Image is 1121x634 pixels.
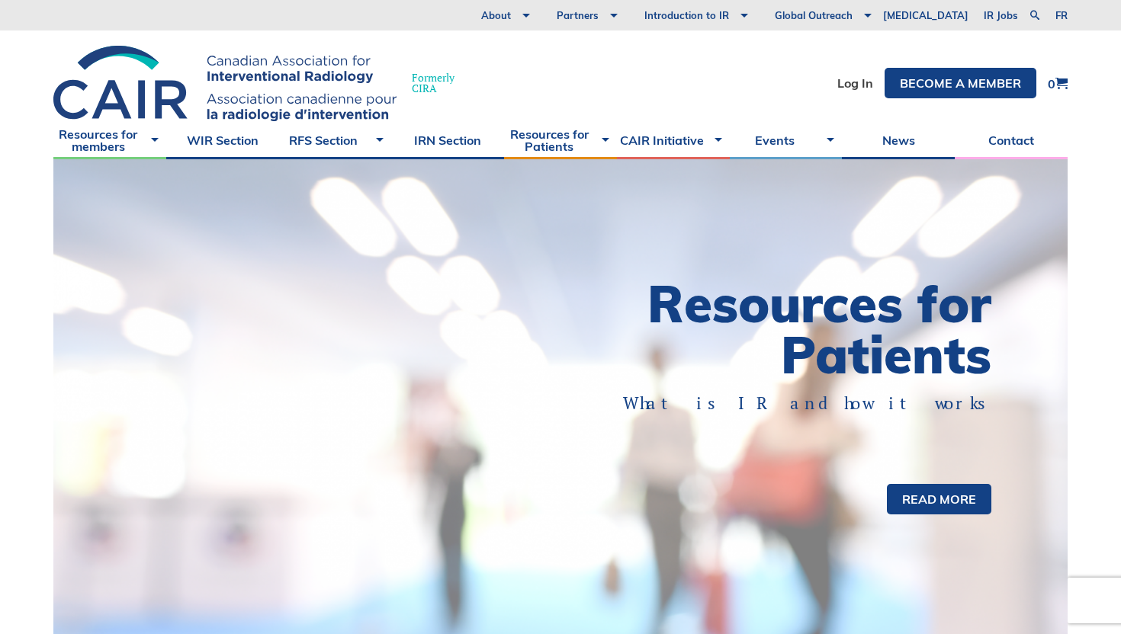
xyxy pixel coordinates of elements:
a: Contact [955,121,1068,159]
a: Events [730,121,843,159]
a: IRN Section [391,121,504,159]
a: fr [1055,11,1068,21]
span: Formerly CIRA [412,72,455,94]
img: CIRA [53,46,397,121]
a: Resources for members [53,121,166,159]
a: RFS Section [279,121,392,159]
a: 0 [1048,77,1068,90]
a: News [842,121,955,159]
a: Read more [887,484,991,514]
a: Resources for Patients [504,121,617,159]
a: WIR Section [166,121,279,159]
a: Become a member [885,68,1036,98]
a: CAIR Initiative [617,121,730,159]
a: Log In [837,77,873,89]
a: FormerlyCIRA [53,46,470,121]
p: What is IR and how it works [614,392,991,415]
h1: Resources for Patients [560,278,991,380]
